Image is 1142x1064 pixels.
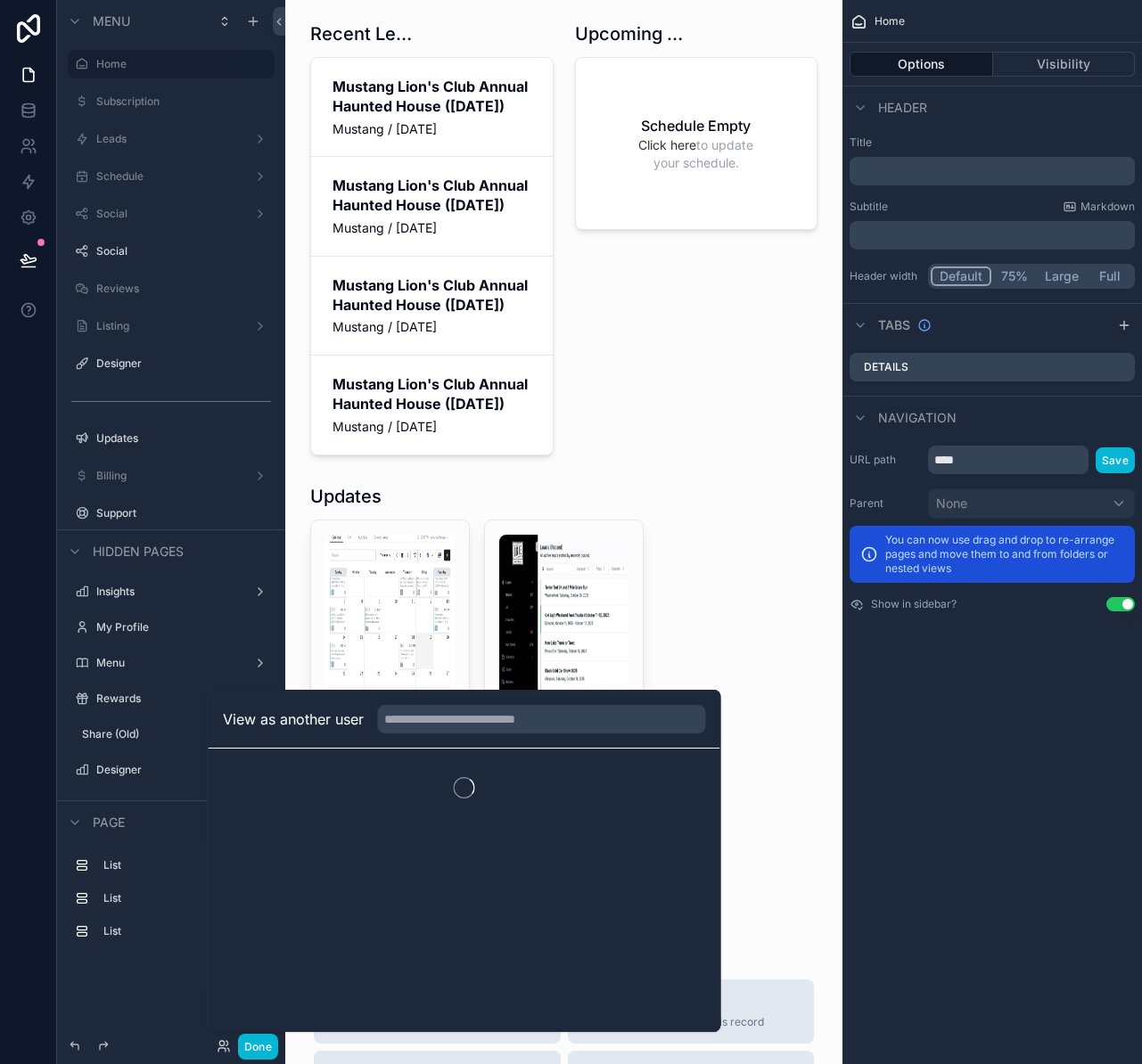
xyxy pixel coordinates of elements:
[1087,266,1132,286] button: Full
[57,843,285,963] div: scrollable content
[993,52,1136,77] button: Visibility
[93,814,125,831] span: Page
[850,269,921,283] label: Header width
[850,200,888,214] label: Subtitle
[96,356,271,371] label: Designer
[82,727,271,741] label: Share (Old)
[96,319,246,333] label: Listing
[96,585,246,599] label: Insights
[96,57,264,71] label: Home
[96,469,246,483] label: Billing
[850,496,921,511] label: Parent
[96,620,271,634] label: My Profile
[1037,266,1087,286] button: Large
[96,169,246,184] label: Schedule
[1096,447,1135,473] button: Save
[936,495,967,512] span: None
[96,763,271,777] label: Designer
[223,708,364,730] h2: View as another user
[103,924,267,938] label: List
[878,316,910,334] span: Tabs
[850,52,993,77] button: Options
[885,533,1124,576] p: You can now use drag and drop to re-arrange pages and move them to and from folders or nested views
[928,488,1135,519] button: None
[103,858,267,872] label: List
[931,266,991,286] button: Default
[96,506,271,520] label: Support
[93,543,184,561] span: Hidden pages
[103,891,267,905] label: List
[96,244,271,258] label: Social
[96,94,271,109] label: Subscription
[238,1034,278,1060] button: Done
[850,157,1135,185] div: scrollable content
[96,692,271,706] label: Rewards
[875,14,905,29] span: Home
[991,266,1037,286] button: 75%
[850,453,921,467] label: URL path
[96,207,246,221] label: Social
[878,409,957,427] span: Navigation
[878,99,927,117] span: Header
[864,360,908,374] label: Details
[850,135,1135,150] label: Title
[1080,200,1135,214] span: Markdown
[96,431,271,446] label: Updates
[96,282,271,296] label: Reviews
[93,12,130,30] span: Menu
[96,656,246,670] label: Menu
[850,221,1135,250] div: scrollable content
[1063,200,1135,214] a: Markdown
[871,597,957,611] label: Show in sidebar?
[96,132,246,146] label: Leads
